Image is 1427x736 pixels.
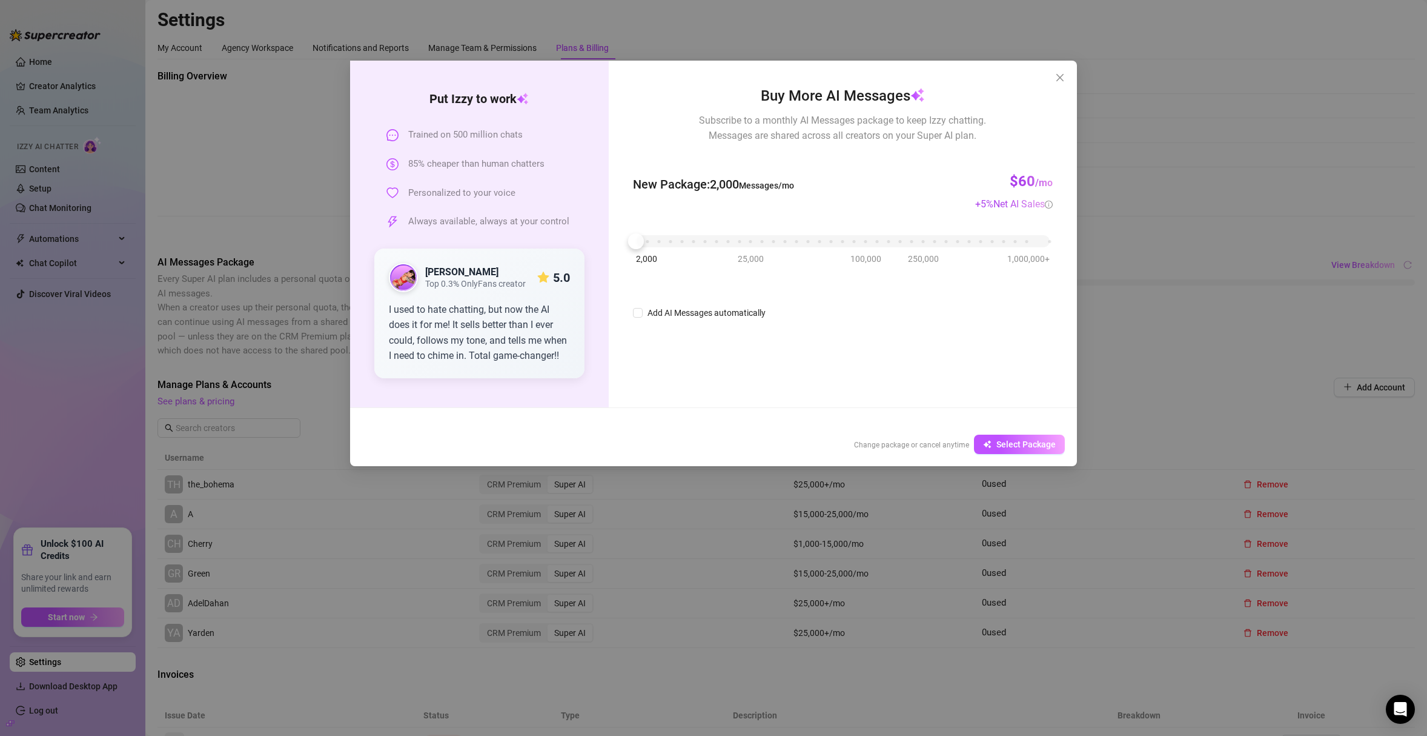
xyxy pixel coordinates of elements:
span: Always available, always at your control [408,215,569,229]
div: Add AI Messages automatically [647,306,766,319]
span: heart [386,187,399,199]
span: Change package or cancel anytime [854,441,969,449]
span: Buy More AI Messages [761,85,925,108]
span: info-circle [1045,201,1053,209]
img: public [390,264,417,291]
strong: [PERSON_NAME] [425,266,498,278]
span: New Package : 2,000 [633,175,794,194]
span: dollar [386,158,399,170]
span: Close [1050,73,1070,82]
span: /mo [1035,177,1053,189]
div: Net AI Sales [993,196,1053,212]
span: thunderbolt [386,216,399,228]
span: 100,000 [850,252,881,266]
span: Top 0.3% OnlyFans creator [425,279,526,289]
div: I used to hate chatting, but now the AI does it for me! It sells better than I ever could, follow... [389,302,570,364]
span: message [386,129,399,141]
span: 2,000 [636,252,657,266]
span: close [1055,73,1065,82]
button: Close [1050,68,1070,87]
span: Select Package [996,440,1056,449]
span: 250,000 [908,252,939,266]
span: Personalized to your voice [408,186,515,201]
span: 25,000 [738,252,764,266]
span: 85% cheaper than human chatters [408,157,545,172]
strong: 5.0 [553,270,570,285]
strong: Put Izzy to work [429,92,529,106]
span: star [537,272,549,284]
span: Messages/mo [739,181,794,190]
h3: $60 [1010,172,1053,192]
div: Open Intercom Messenger [1386,695,1415,724]
span: + 5 % [975,198,1053,210]
span: Subscribe to a monthly AI Messages package to keep Izzy chatting. Messages are shared across all ... [699,113,986,143]
span: 1,000,000+ [1007,252,1050,266]
button: Select Package [974,435,1065,454]
span: Trained on 500 million chats [408,128,523,142]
